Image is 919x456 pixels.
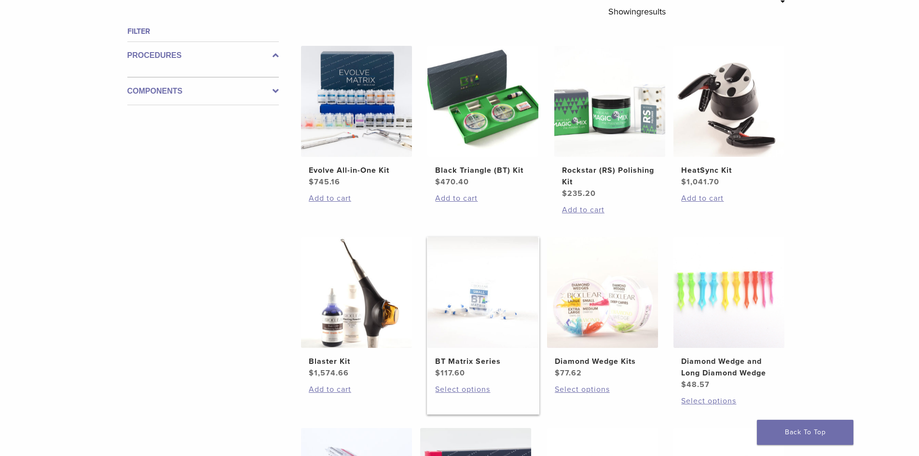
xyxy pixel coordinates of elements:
[309,193,404,204] a: Add to cart: “Evolve All-in-One Kit”
[427,46,539,188] a: Black Triangle (BT) KitBlack Triangle (BT) Kit $470.40
[562,204,658,216] a: Add to cart: “Rockstar (RS) Polishing Kit”
[427,237,539,379] a: BT Matrix SeriesBT Matrix Series $117.60
[555,368,582,378] bdi: 77.62
[127,85,279,97] label: Components
[562,165,658,188] h2: Rockstar (RS) Polishing Kit
[673,237,784,348] img: Diamond Wedge and Long Diamond Wedge
[435,177,469,187] bdi: 470.40
[562,189,567,198] span: $
[309,165,404,176] h2: Evolve All-in-One Kit
[681,395,777,407] a: Select options for “Diamond Wedge and Long Diamond Wedge”
[681,193,777,204] a: Add to cart: “HeatSync Kit”
[301,237,413,379] a: Blaster KitBlaster Kit $1,574.66
[301,237,412,348] img: Blaster Kit
[427,46,538,157] img: Black Triangle (BT) Kit
[673,46,785,188] a: HeatSync KitHeatSync Kit $1,041.70
[309,356,404,367] h2: Blaster Kit
[301,46,412,157] img: Evolve All-in-One Kit
[681,177,719,187] bdi: 1,041.70
[562,189,596,198] bdi: 235.20
[608,1,666,22] p: Showing results
[757,420,853,445] a: Back To Top
[435,384,531,395] a: Select options for “BT Matrix Series”
[555,384,650,395] a: Select options for “Diamond Wedge Kits”
[435,165,531,176] h2: Black Triangle (BT) Kit
[554,46,666,199] a: Rockstar (RS) Polishing KitRockstar (RS) Polishing Kit $235.20
[309,384,404,395] a: Add to cart: “Blaster Kit”
[681,356,777,379] h2: Diamond Wedge and Long Diamond Wedge
[554,46,665,157] img: Rockstar (RS) Polishing Kit
[435,193,531,204] a: Add to cart: “Black Triangle (BT) Kit”
[547,237,658,348] img: Diamond Wedge Kits
[681,380,686,389] span: $
[673,46,784,157] img: HeatSync Kit
[555,368,560,378] span: $
[435,368,465,378] bdi: 117.60
[427,237,538,348] img: BT Matrix Series
[309,368,349,378] bdi: 1,574.66
[681,177,686,187] span: $
[555,356,650,367] h2: Diamond Wedge Kits
[309,177,314,187] span: $
[301,46,413,188] a: Evolve All-in-One KitEvolve All-in-One Kit $745.16
[309,177,340,187] bdi: 745.16
[547,237,659,379] a: Diamond Wedge KitsDiamond Wedge Kits $77.62
[435,177,440,187] span: $
[127,50,279,61] label: Procedures
[673,237,785,390] a: Diamond Wedge and Long Diamond WedgeDiamond Wedge and Long Diamond Wedge $48.57
[309,368,314,378] span: $
[435,368,440,378] span: $
[127,26,279,37] h4: Filter
[681,380,710,389] bdi: 48.57
[681,165,777,176] h2: HeatSync Kit
[435,356,531,367] h2: BT Matrix Series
